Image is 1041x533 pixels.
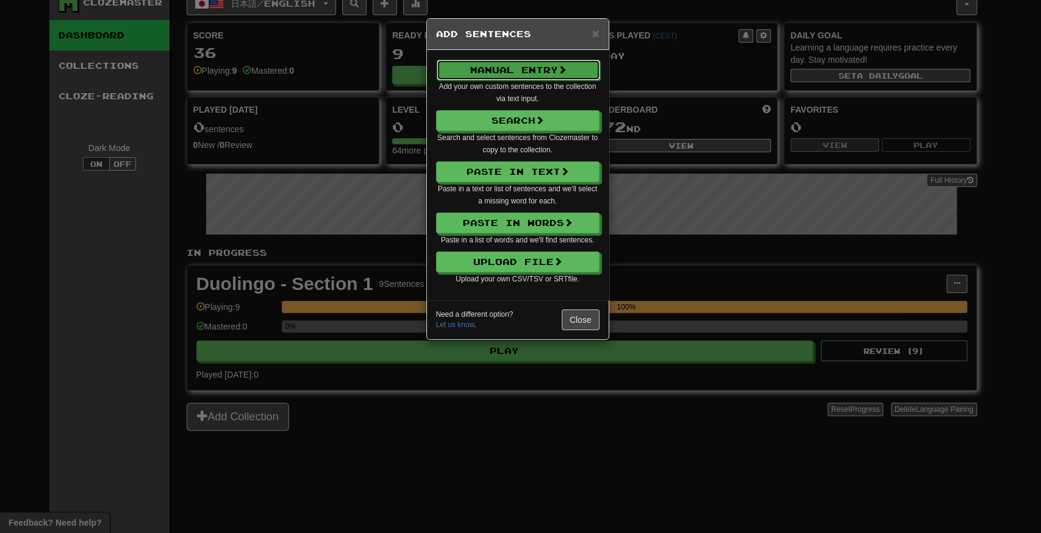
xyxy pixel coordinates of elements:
[592,26,599,40] span: ×
[436,309,513,330] small: Need a different option? .
[437,133,598,154] small: Search and select sentences from Clozemaster to copy to the collection.
[438,185,597,205] small: Paste in a text or list of sentences and we'll select a missing word for each.
[562,309,599,330] button: Close
[441,236,594,244] small: Paste in a list of words and we'll find sentences.
[436,320,474,329] a: Let us know
[436,252,599,272] button: Upload File
[436,213,599,233] button: Paste in Words
[436,161,599,182] button: Paste in Text
[456,275,579,283] small: Upload your own CSV/TSV or SRT file.
[437,60,600,80] button: Manual Entry
[436,28,599,40] h5: Add Sentences
[592,27,599,40] button: Close
[436,110,599,131] button: Search
[439,82,596,103] small: Add your own custom sentences to the collection via text input.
